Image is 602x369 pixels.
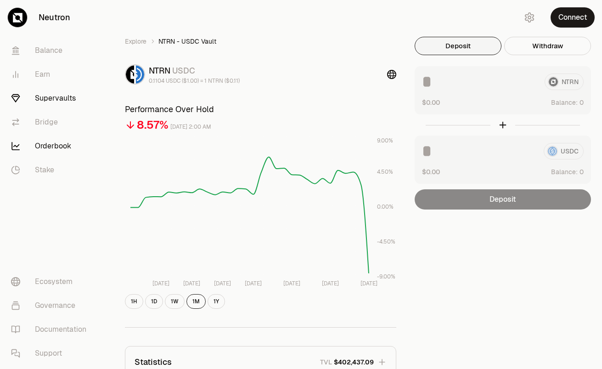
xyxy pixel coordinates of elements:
a: Documentation [4,318,99,341]
span: NTRN - USDC Vault [158,37,216,46]
a: Explore [125,37,146,46]
span: Balance: [551,167,578,176]
div: NTRN [149,64,240,77]
tspan: 0.00% [377,203,394,210]
div: 8.57% [137,118,169,132]
a: Orderbook [4,134,99,158]
tspan: 9.00% [377,137,393,144]
tspan: [DATE] [152,280,169,287]
h3: Performance Over Hold [125,103,396,116]
a: Earn [4,62,99,86]
tspan: [DATE] [322,280,339,287]
button: $0.00 [422,167,440,176]
tspan: [DATE] [214,280,231,287]
tspan: -4.50% [377,238,395,245]
a: Balance [4,39,99,62]
a: Supervaults [4,86,99,110]
span: USDC [172,65,195,76]
p: TVL [320,358,332,367]
tspan: [DATE] [245,280,262,287]
p: Statistics [135,356,172,369]
button: 1H [125,294,143,309]
img: NTRN Logo [126,65,134,84]
a: Ecosystem [4,270,99,294]
button: 1Y [208,294,225,309]
tspan: [DATE] [283,280,300,287]
div: 0.1104 USDC ($1.00) = 1 NTRN ($0.11) [149,77,240,85]
button: 1W [165,294,185,309]
button: 1D [145,294,163,309]
tspan: [DATE] [183,280,200,287]
img: USDC Logo [136,65,144,84]
span: $402,437.09 [334,358,374,367]
button: Withdraw [504,37,591,55]
button: $0.00 [422,97,440,107]
div: [DATE] 2:00 AM [170,122,211,132]
a: Stake [4,158,99,182]
a: Bridge [4,110,99,134]
a: Support [4,341,99,365]
nav: breadcrumb [125,37,396,46]
tspan: [DATE] [360,280,377,287]
button: 1M [186,294,206,309]
button: Connect [551,7,595,28]
span: Balance: [551,98,578,107]
tspan: 4.50% [377,168,393,176]
a: Governance [4,294,99,318]
tspan: -9.00% [377,273,395,280]
button: Deposit [415,37,501,55]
